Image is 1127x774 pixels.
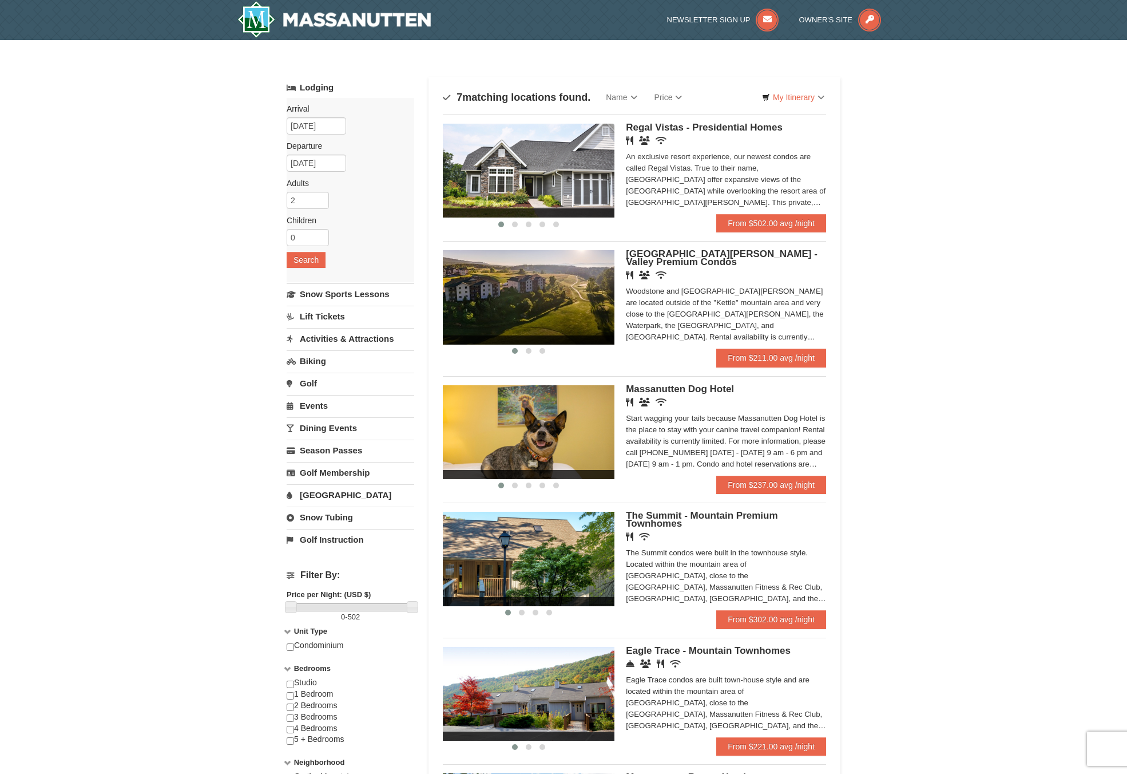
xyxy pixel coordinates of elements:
a: Golf Membership [287,462,414,483]
a: Name [597,86,645,109]
span: Massanutten Dog Hotel [626,384,734,394]
strong: Neighborhood [294,758,345,767]
i: Restaurant [626,532,633,541]
div: An exclusive resort experience, our newest condos are called Regal Vistas. True to their name, [G... [626,151,826,208]
i: Wireless Internet (free) [639,532,650,541]
span: 502 [348,613,360,621]
span: Owner's Site [799,15,853,24]
a: Lift Tickets [287,306,414,327]
span: Newsletter Sign Up [667,15,751,24]
a: My Itinerary [755,89,832,106]
i: Wireless Internet (free) [656,271,666,279]
strong: Bedrooms [294,664,331,673]
a: Golf [287,373,414,394]
span: Eagle Trace - Mountain Townhomes [626,645,791,656]
i: Restaurant [626,136,633,145]
i: Banquet Facilities [639,136,650,145]
i: Wireless Internet (free) [656,398,666,406]
h4: matching locations found. [443,92,590,103]
i: Wireless Internet (free) [670,660,681,668]
strong: Unit Type [294,627,327,635]
div: Condominium [287,640,414,663]
a: Newsletter Sign Up [667,15,779,24]
label: Departure [287,140,406,152]
i: Restaurant [657,660,664,668]
a: Dining Events [287,417,414,439]
a: Snow Tubing [287,507,414,528]
a: From $302.00 avg /night [716,610,826,629]
span: 7 [457,92,462,103]
div: Eagle Trace condos are built town-house style and are located within the mountain area of [GEOGRA... [626,674,826,732]
i: Restaurant [626,398,633,406]
i: Banquet Facilities [639,271,650,279]
i: Banquet Facilities [639,398,650,406]
a: Season Passes [287,440,414,461]
a: Owner's Site [799,15,882,24]
span: Regal Vistas - Presidential Homes [626,122,783,133]
a: Activities & Attractions [287,328,414,349]
a: From $237.00 avg /night [716,476,826,494]
a: Lodging [287,77,414,98]
a: [GEOGRAPHIC_DATA] [287,484,414,506]
label: Children [287,215,406,226]
a: Snow Sports Lessons [287,283,414,305]
label: Adults [287,177,406,189]
i: Conference Facilities [640,660,651,668]
i: Concierge Desk [626,660,634,668]
a: Massanutten Resort [237,1,431,38]
a: From $221.00 avg /night [716,737,826,756]
label: Arrival [287,103,406,114]
strong: Price per Night: (USD $) [287,590,371,599]
a: Events [287,395,414,416]
a: Golf Instruction [287,529,414,550]
div: Start wagging your tails because Massanutten Dog Hotel is the place to stay with your canine trav... [626,413,826,470]
i: Restaurant [626,271,633,279]
button: Search [287,252,326,268]
h4: Filter By: [287,570,414,580]
span: 0 [341,613,345,621]
div: Woodstone and [GEOGRAPHIC_DATA][PERSON_NAME] are located outside of the "Kettle" mountain area an... [626,286,826,343]
div: Studio 1 Bedroom 2 Bedrooms 3 Bedrooms 4 Bedrooms 5 + Bedrooms [287,677,414,757]
a: Price [646,86,691,109]
label: - [287,611,414,623]
div: The Summit condos were built in the townhouse style. Located within the mountain area of [GEOGRAP... [626,547,826,605]
img: Massanutten Resort Logo [237,1,431,38]
span: The Summit - Mountain Premium Townhomes [626,510,777,529]
span: [GEOGRAPHIC_DATA][PERSON_NAME] - Valley Premium Condos [626,248,818,267]
a: From $502.00 avg /night [716,214,826,232]
a: Biking [287,350,414,372]
a: From $211.00 avg /night [716,349,826,367]
i: Wireless Internet (free) [656,136,666,145]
